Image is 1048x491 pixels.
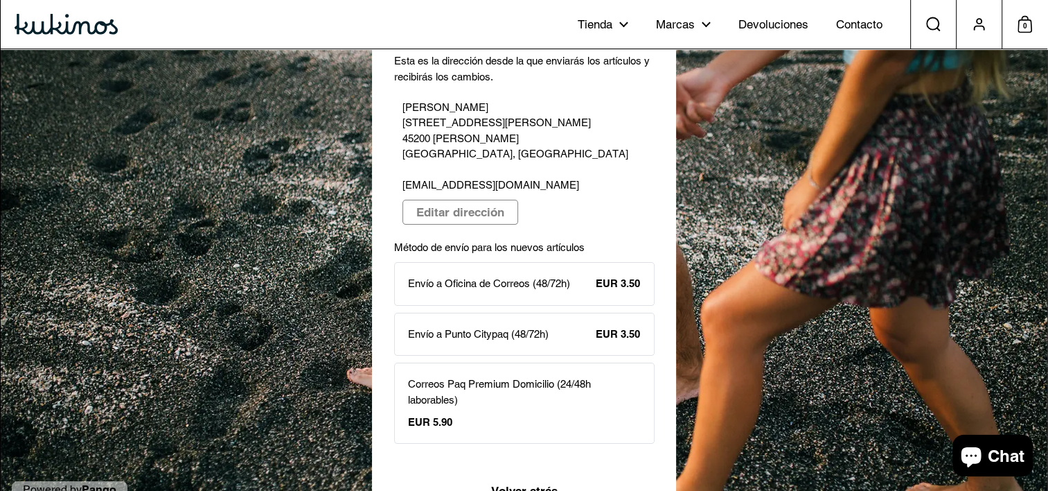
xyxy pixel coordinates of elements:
[596,277,640,289] strong: EUR 3.50
[394,53,655,85] p: Esta es la dirección desde la que enviarás los artículos y recibirás los cambios.
[394,240,655,256] p: Método de envío para los nuevos artículos
[402,100,628,193] p: [PERSON_NAME] [STREET_ADDRESS][PERSON_NAME] 45200 [PERSON_NAME] [GEOGRAPHIC_DATA], [GEOGRAPHIC_DA...
[416,200,504,224] span: Editar dirección
[408,377,641,408] p: Correos Paq Premium Domicilio (24/48h laborables)
[822,5,896,44] a: Contacto
[578,17,612,33] span: Tienda
[596,328,640,340] strong: EUR 3.50
[948,435,1037,480] inbox-online-store-chat: Chat de la tienda online Shopify
[836,17,882,33] span: Contacto
[1018,17,1032,35] span: 0
[642,5,725,44] a: Marcas
[738,17,808,33] span: Devoluciones
[408,416,452,428] strong: EUR 5.90
[408,276,570,292] p: Envío a Oficina de Correos (48/72h)
[402,200,518,225] button: Editar dirección
[656,17,695,33] span: Marcas
[564,5,642,44] a: Tienda
[725,5,822,44] a: Devoluciones
[408,327,549,343] p: Envío a Punto Citypaq (48/72h)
